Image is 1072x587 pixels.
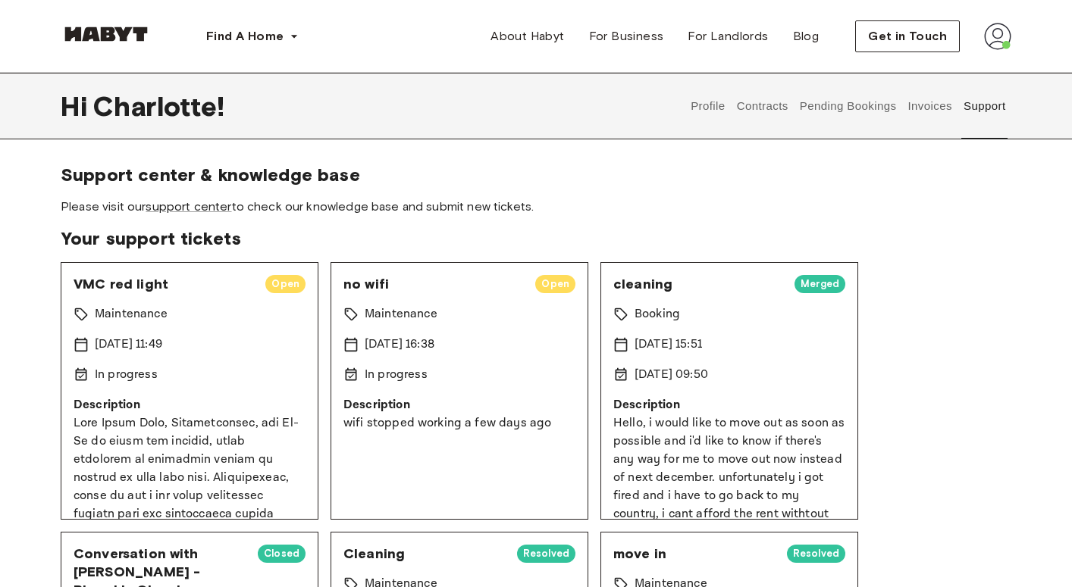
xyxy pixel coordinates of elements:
[688,27,768,45] span: For Landlords
[517,546,575,561] span: Resolved
[478,21,576,52] a: About Habyt
[613,414,845,542] p: Hello, i would like to move out as soon as possible and i'd like to know if there's any way for m...
[735,73,790,139] button: Contracts
[906,73,954,139] button: Invoices
[589,27,664,45] span: For Business
[675,21,780,52] a: For Landlords
[795,276,845,292] span: Merged
[343,545,505,563] span: Cleaning
[61,164,1011,186] span: Support center & knowledge base
[961,73,1008,139] button: Support
[343,414,575,432] p: wifi stopped working a few days ago
[343,275,523,293] span: no wifi
[613,396,845,414] p: Description
[689,73,728,139] button: Profile
[635,305,680,323] p: Booking
[577,21,676,52] a: For Business
[984,23,1011,50] img: avatar
[206,27,284,45] span: Find A Home
[535,276,575,292] span: Open
[194,21,311,52] button: Find A Home
[781,21,832,52] a: Blog
[74,396,306,414] p: Description
[61,198,1011,215] span: Please visit our to check our knowledge base and submit new tickets.
[61,90,93,122] span: Hi
[258,546,306,561] span: Closed
[61,227,1011,250] span: Your support tickets
[855,20,960,52] button: Get in Touch
[93,90,224,122] span: Charlotte !
[793,27,820,45] span: Blog
[635,366,708,384] p: [DATE] 09:50
[265,276,306,292] span: Open
[365,305,437,323] p: Maintenance
[74,275,253,293] span: VMC red light
[798,73,898,139] button: Pending Bookings
[635,336,702,354] p: [DATE] 15:51
[61,27,152,42] img: Habyt
[146,199,231,214] a: support center
[95,366,158,384] p: In progress
[365,336,434,354] p: [DATE] 16:38
[685,73,1011,139] div: user profile tabs
[365,366,428,384] p: In progress
[95,336,162,354] p: [DATE] 11:49
[95,305,168,323] p: Maintenance
[343,396,575,414] p: Description
[787,546,845,561] span: Resolved
[491,27,564,45] span: About Habyt
[868,27,947,45] span: Get in Touch
[613,545,775,563] span: move in
[613,275,782,293] span: cleaning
